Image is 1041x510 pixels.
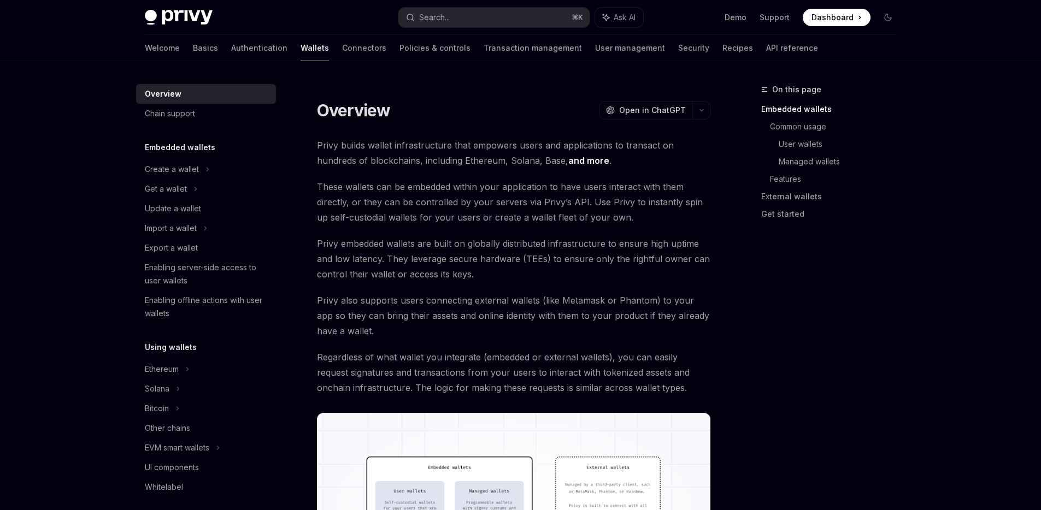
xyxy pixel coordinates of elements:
[766,35,818,61] a: API reference
[145,481,183,494] div: Whitelabel
[779,153,905,170] a: Managed wallets
[399,35,470,61] a: Policies & controls
[145,402,169,415] div: Bitcoin
[779,135,905,153] a: User wallets
[145,382,169,395] div: Solana
[317,293,711,339] span: Privy also supports users connecting external wallets (like Metamask or Phantom) to your app so t...
[136,104,276,123] a: Chain support
[145,441,209,454] div: EVM smart wallets
[770,118,905,135] a: Common usage
[599,101,692,120] button: Open in ChatGPT
[761,100,905,118] a: Embedded wallets
[419,11,450,24] div: Search...
[145,422,190,435] div: Other chains
[317,100,391,120] h1: Overview
[761,188,905,205] a: External wallets
[811,12,854,23] span: Dashboard
[145,182,187,195] div: Get a wallet
[317,138,711,168] span: Privy builds wallet infrastructure that empowers users and applications to transact on hundreds o...
[231,35,287,61] a: Authentication
[301,35,329,61] a: Wallets
[136,199,276,218] a: Update a wallet
[484,35,582,61] a: Transaction management
[145,241,198,254] div: Export a wallet
[760,12,790,23] a: Support
[568,155,609,167] a: and more
[772,83,821,96] span: On this page
[317,179,711,225] span: These wallets can be embedded within your application to have users interact with them directly, ...
[145,261,269,287] div: Enabling server-side access to user wallets
[595,35,665,61] a: User management
[145,341,197,354] h5: Using wallets
[136,418,276,438] a: Other chains
[145,461,199,474] div: UI components
[145,294,269,320] div: Enabling offline actions with user wallets
[595,8,643,27] button: Ask AI
[145,87,181,100] div: Overview
[136,477,276,497] a: Whitelabel
[572,13,583,22] span: ⌘ K
[317,349,711,395] span: Regardless of what wallet you integrate (embedded or external wallets), you can easily request si...
[136,458,276,477] a: UI components
[725,12,746,23] a: Demo
[193,35,218,61] a: Basics
[145,10,213,25] img: dark logo
[145,107,195,120] div: Chain support
[398,8,590,27] button: Search...⌘K
[722,35,753,61] a: Recipes
[619,105,686,116] span: Open in ChatGPT
[145,202,201,215] div: Update a wallet
[145,163,199,176] div: Create a wallet
[145,363,179,376] div: Ethereum
[136,258,276,290] a: Enabling server-side access to user wallets
[145,35,180,61] a: Welcome
[136,290,276,323] a: Enabling offline actions with user wallets
[803,9,871,26] a: Dashboard
[145,141,215,154] h5: Embedded wallets
[614,12,636,23] span: Ask AI
[317,236,711,282] span: Privy embedded wallets are built on globally distributed infrastructure to ensure high uptime and...
[145,222,197,235] div: Import a wallet
[136,238,276,258] a: Export a wallet
[879,9,897,26] button: Toggle dark mode
[136,84,276,104] a: Overview
[342,35,386,61] a: Connectors
[770,170,905,188] a: Features
[678,35,709,61] a: Security
[761,205,905,223] a: Get started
